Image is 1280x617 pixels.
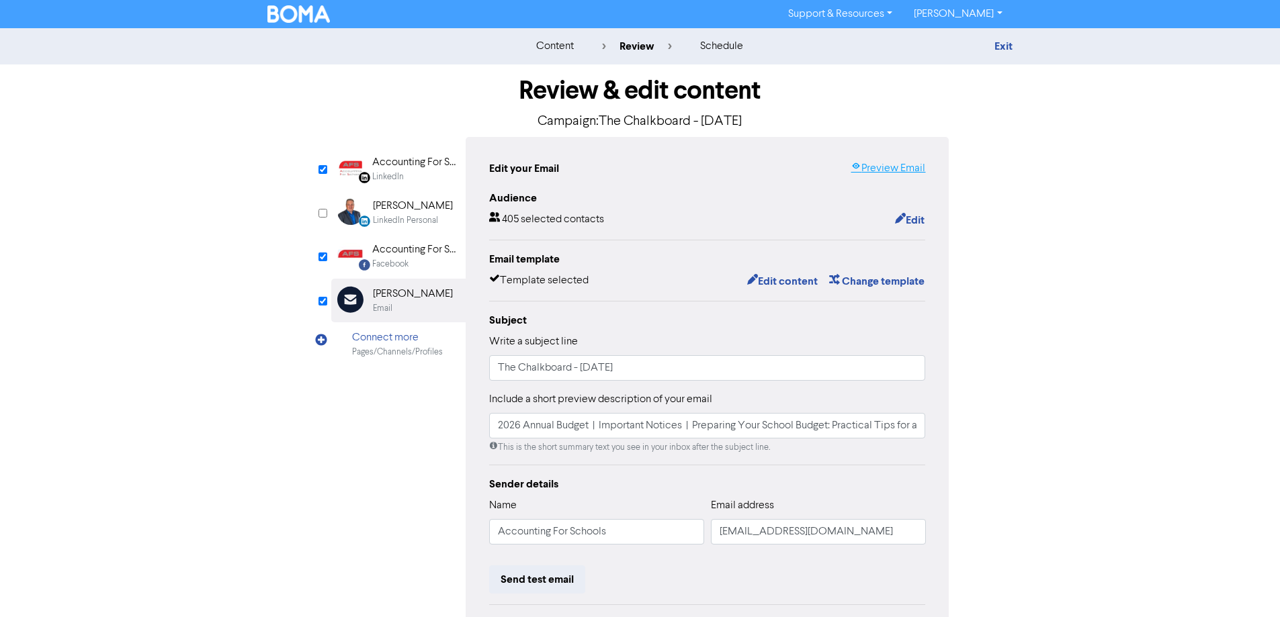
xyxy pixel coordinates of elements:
div: schedule [700,38,743,54]
div: [PERSON_NAME] [373,198,453,214]
div: Facebook Accounting For SchoolsFacebook [331,234,466,278]
div: Edit your Email [489,160,559,177]
a: Support & Resources [777,3,903,25]
a: [PERSON_NAME] [903,3,1013,25]
label: Email address [711,497,774,514]
label: Name [489,497,517,514]
div: review [602,38,672,54]
div: Template selected [489,273,589,290]
div: Sender details [489,476,926,492]
img: Facebook [337,242,364,269]
div: [PERSON_NAME]Email [331,279,466,322]
div: Email template [489,251,926,267]
div: Email [373,302,392,315]
img: LinkedinPersonal [337,198,364,225]
div: Audience [489,190,926,206]
p: Campaign: The Chalkboard - [DATE] [331,111,949,132]
a: Preview Email [851,160,925,177]
a: Exit [994,40,1013,53]
label: Include a short preview description of your email [489,391,712,408]
div: Subject [489,312,926,328]
div: LinkedIn Personal [373,214,438,227]
div: 405 selected contacts [489,211,604,229]
div: Linkedin Accounting For Schools LimitedLinkedIn [331,147,466,191]
div: Connect morePages/Channels/Profiles [331,322,466,366]
button: Edit content [746,273,818,290]
div: [PERSON_NAME] [373,286,453,302]
div: Accounting For Schools Limited [372,154,458,171]
label: Write a subject line [489,334,578,350]
img: Linkedin [337,154,364,181]
h1: Review & edit content [331,75,949,106]
button: Change template [828,273,925,290]
div: Connect more [352,330,443,346]
div: LinkedinPersonal [PERSON_NAME]LinkedIn Personal [331,191,466,234]
div: Facebook [372,258,409,271]
div: content [536,38,574,54]
img: BOMA Logo [267,5,331,23]
button: Send test email [489,565,585,594]
div: Pages/Channels/Profiles [352,346,443,359]
button: Edit [894,211,925,229]
div: This is the short summary text you see in your inbox after the subject line. [489,441,926,454]
div: Accounting For Schools [372,242,458,258]
iframe: Chat Widget [1213,553,1280,617]
div: LinkedIn [372,171,404,183]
